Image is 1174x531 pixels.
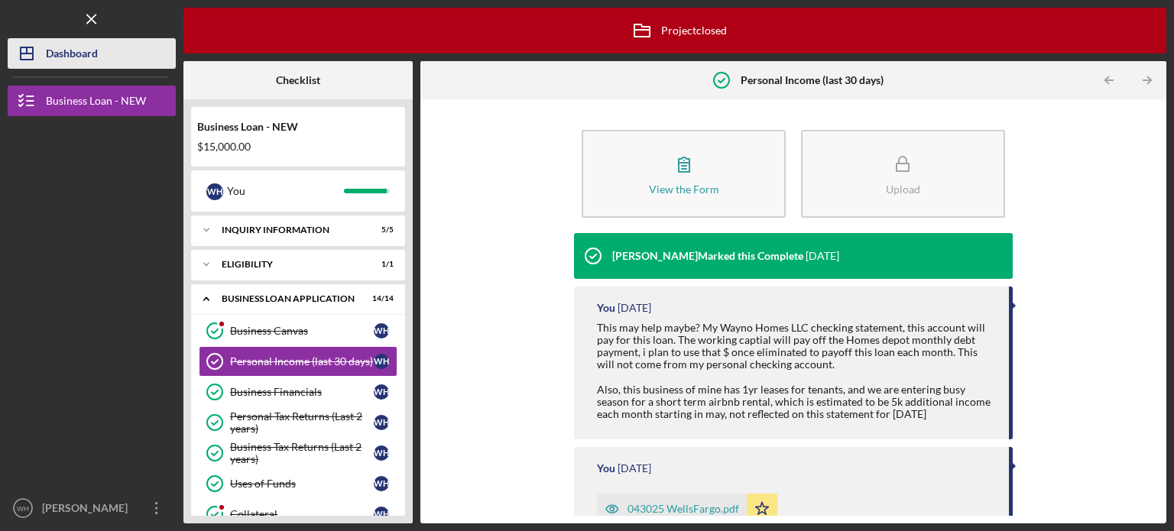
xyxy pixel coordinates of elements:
div: BUSINESS LOAN APPLICATION [222,294,355,303]
div: Business Canvas [230,325,374,337]
div: Business Loan - NEW [46,86,146,120]
a: Business Tax Returns (Last 2 years)WH [199,438,397,468]
b: Checklist [276,74,320,86]
b: Personal Income (last 30 days) [741,74,884,86]
div: This may help maybe? My Wayno Homes LLC checking statement, this account will pay for this loan. ... [597,322,994,420]
div: Project closed [623,11,727,50]
text: WH [17,504,29,513]
div: Collateral [230,508,374,520]
div: W H [374,507,389,522]
a: Personal Tax Returns (Last 2 years)WH [199,407,397,438]
div: Upload [886,183,920,195]
div: [PERSON_NAME] Marked this Complete [612,250,803,262]
div: $15,000.00 [197,141,399,153]
time: 2025-05-12 16:08 [618,302,651,314]
div: Business Loan - NEW [197,121,399,133]
div: W H [374,476,389,491]
a: Uses of FundsWH [199,468,397,499]
div: INQUIRY INFORMATION [222,225,355,235]
time: 2025-05-12 16:17 [806,250,839,262]
div: You [227,178,344,204]
div: W H [374,415,389,430]
div: You [597,302,615,314]
a: Business FinancialsWH [199,377,397,407]
div: 043025 WellsFargo.pdf [628,503,739,515]
div: You [597,462,615,474]
div: W H [374,384,389,400]
button: Dashboard [8,38,176,69]
div: Personal Income (last 30 days) [230,355,374,367]
div: 14 / 14 [366,294,394,303]
button: Upload [801,130,1005,218]
div: ELIGIBILITY [222,260,355,269]
div: Dashboard [46,38,98,73]
div: 5 / 5 [366,225,394,235]
div: W H [374,354,389,369]
button: WH[PERSON_NAME] [8,493,176,523]
div: Business Tax Returns (Last 2 years) [230,441,374,465]
div: W H [206,183,223,200]
div: View the Form [649,183,719,195]
a: CollateralWH [199,499,397,529]
div: W H [374,445,389,461]
div: Business Financials [230,386,374,398]
div: Personal Tax Returns (Last 2 years) [230,410,374,435]
button: 043025 WellsFargo.pdf [597,494,777,524]
button: View the Form [582,130,786,218]
time: 2025-05-12 16:06 [618,462,651,474]
a: Personal Income (last 30 days)WH [199,346,397,377]
div: W H [374,323,389,338]
div: [PERSON_NAME] [38,493,138,527]
div: Uses of Funds [230,478,374,490]
div: 1 / 1 [366,260,394,269]
button: Business Loan - NEW [8,86,176,116]
a: Business CanvasWH [199,316,397,346]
